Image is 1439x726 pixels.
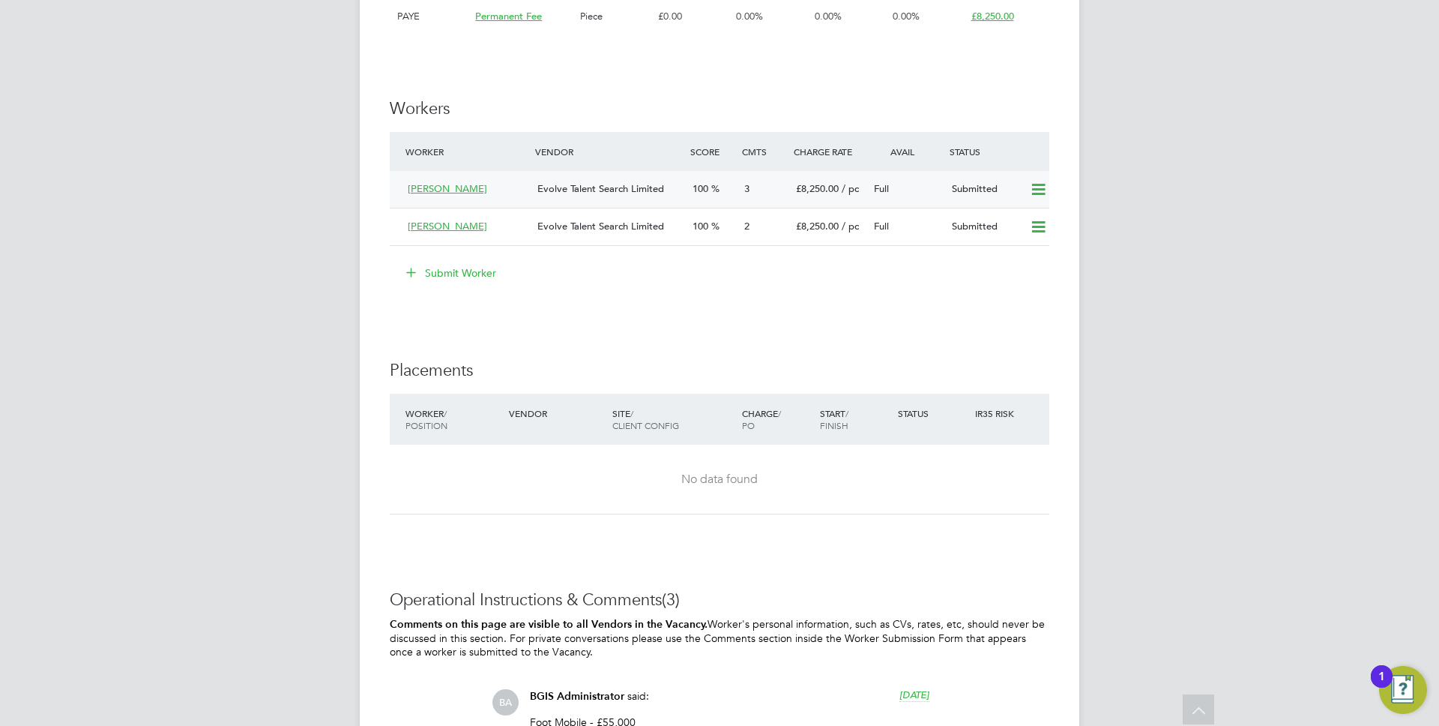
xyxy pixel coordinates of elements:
[687,138,738,165] div: Score
[874,182,889,195] span: Full
[815,10,842,22] span: 0.00%
[946,138,1049,165] div: Status
[1378,676,1385,696] div: 1
[609,400,738,439] div: Site
[796,220,839,232] span: £8,250.00
[744,220,749,232] span: 2
[894,400,972,427] div: Status
[402,400,505,439] div: Worker
[390,589,1049,611] h3: Operational Instructions & Comments
[475,10,542,22] span: Permanent Fee
[796,182,839,195] span: £8,250.00
[899,688,929,701] span: [DATE]
[744,182,749,195] span: 3
[612,407,679,431] span: / Client Config
[537,220,664,232] span: Evolve Talent Search Limited
[946,177,1024,202] div: Submitted
[492,689,519,715] span: BA
[390,618,708,631] b: Comments on this page are visible to all Vendors in the Vacancy.
[405,407,447,431] span: / Position
[874,220,889,232] span: Full
[390,98,1049,120] h3: Workers
[408,220,487,232] span: [PERSON_NAME]
[396,261,508,285] button: Submit Worker
[742,407,781,431] span: / PO
[627,689,649,703] span: said:
[842,182,859,195] span: / pc
[842,220,859,232] span: / pc
[816,400,894,439] div: Start
[738,138,790,165] div: Cmts
[537,182,664,195] span: Evolve Talent Search Limited
[736,10,763,22] span: 0.00%
[790,138,868,165] div: Charge Rate
[390,360,1049,382] h3: Placements
[971,400,1023,427] div: IR35 Risk
[402,138,531,165] div: Worker
[408,182,487,195] span: [PERSON_NAME]
[662,589,680,610] span: (3)
[531,138,687,165] div: Vendor
[405,472,1034,487] div: No data found
[693,220,708,232] span: 100
[738,400,816,439] div: Charge
[946,214,1024,239] div: Submitted
[530,690,624,703] span: BGIS Administrator
[693,182,708,195] span: 100
[971,10,1014,22] span: £8,250.00
[1379,666,1427,714] button: Open Resource Center, 1 new notification
[868,138,946,165] div: Avail
[505,400,609,427] div: Vendor
[893,10,920,22] span: 0.00%
[820,407,848,431] span: / Finish
[390,617,1049,659] p: Worker's personal information, such as CVs, rates, etc, should never be discussed in this section...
